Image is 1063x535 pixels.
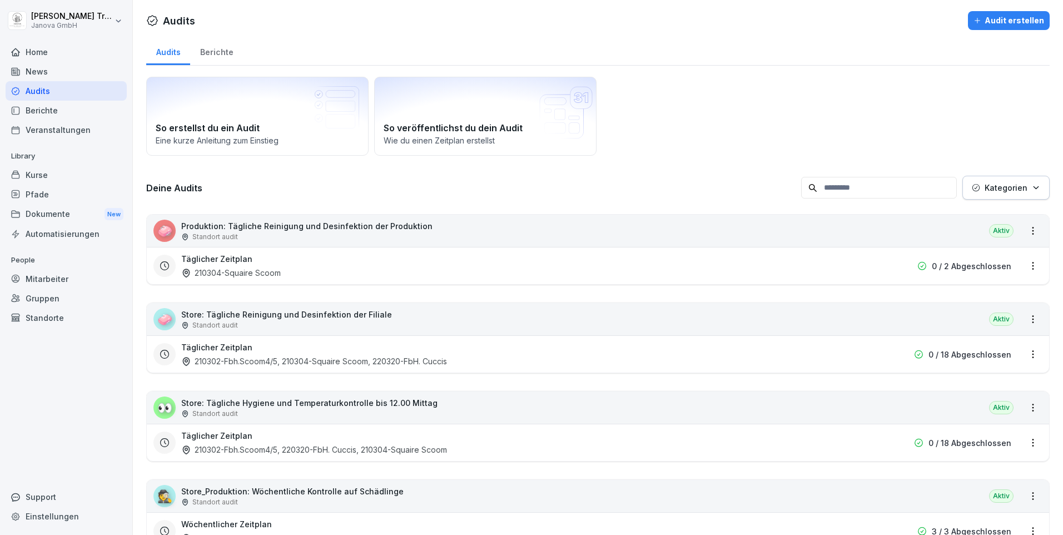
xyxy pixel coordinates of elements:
h3: Täglicher Zeitplan [181,430,252,442]
p: Standort audit [192,409,238,419]
p: Eine kurze Anleitung zum Einstieg [156,135,359,146]
a: DokumenteNew [6,204,127,225]
a: Home [6,42,127,62]
a: Berichte [6,101,127,120]
p: [PERSON_NAME] Trautmann [31,12,112,21]
p: Library [6,147,127,165]
p: Standort audit [192,497,238,507]
div: 🧼 [153,220,176,242]
div: 🧼 [153,308,176,330]
h3: Deine Audits [146,182,796,194]
div: Support [6,487,127,507]
a: Automatisierungen [6,224,127,244]
a: Audits [6,81,127,101]
h2: So erstellst du ein Audit [156,121,359,135]
p: Store_Produktion: Wöchentliche Kontrolle auf Schädlinge [181,486,404,497]
p: Produktion: Tägliche Reinigung und Desinfektion der Produktion [181,220,433,232]
a: So erstellst du ein AuditEine kurze Anleitung zum Einstieg [146,77,369,156]
div: Aktiv [989,401,1014,414]
p: Janova GmbH [31,22,112,29]
div: 👀 [153,397,176,419]
div: 🕵️ [153,485,176,507]
a: Einstellungen [6,507,127,526]
div: Aktiv [989,313,1014,326]
h3: Wöchentlicher Zeitplan [181,518,272,530]
p: 0 / 18 Abgeschlossen [928,437,1011,449]
div: 210302-Fbh.Scoom4/5, 220320-FbH. Cuccis, 210304-Squaire Scoom [181,444,447,455]
h3: Täglicher Zeitplan [181,253,252,265]
a: Standorte [6,308,127,328]
a: Kurse [6,165,127,185]
p: People [6,251,127,269]
p: Standort audit [192,320,238,330]
div: Audit erstellen [973,14,1044,27]
p: Store: Tägliche Hygiene und Temperaturkontrolle bis 12.00 Mittag [181,397,438,409]
div: Dokumente [6,204,127,225]
div: Aktiv [989,489,1014,503]
p: Wie du einen Zeitplan erstellst [384,135,587,146]
a: Pfade [6,185,127,204]
div: New [105,208,123,221]
a: Mitarbeiter [6,269,127,289]
p: Store: Tägliche Reinigung und Desinfektion der Filiale [181,309,392,320]
h1: Audits [163,13,195,28]
a: Gruppen [6,289,127,308]
button: Kategorien [962,176,1050,200]
div: 210304-Squaire Scoom [181,267,281,279]
p: Kategorien [985,182,1027,194]
p: 0 / 18 Abgeschlossen [928,349,1011,360]
div: 210302-Fbh.Scoom4/5, 210304-Squaire Scoom, 220320-FbH. Cuccis [181,355,447,367]
a: Veranstaltungen [6,120,127,140]
h3: Täglicher Zeitplan [181,341,252,353]
a: Audits [146,37,190,65]
h2: So veröffentlichst du dein Audit [384,121,587,135]
div: Aktiv [989,224,1014,237]
p: Standort audit [192,232,238,242]
a: News [6,62,127,81]
a: Berichte [190,37,243,65]
p: 0 / 2 Abgeschlossen [932,260,1011,272]
button: Audit erstellen [968,11,1050,30]
a: So veröffentlichst du dein AuditWie du einen Zeitplan erstellst [374,77,597,156]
